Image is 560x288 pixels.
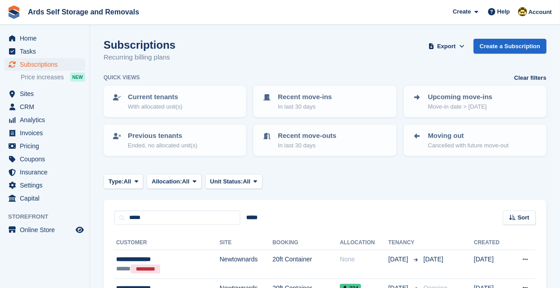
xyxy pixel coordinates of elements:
[497,7,510,16] span: Help
[518,213,529,222] span: Sort
[278,131,336,141] p: Recent move-outs
[388,236,420,250] th: Tenancy
[518,7,527,16] img: Mark McFerran
[5,192,85,205] a: menu
[128,102,182,111] p: With allocated unit(s)
[20,114,74,126] span: Analytics
[104,125,245,155] a: Previous tenants Ended, no allocated unit(s)
[254,125,395,155] a: Recent move-outs In last 30 days
[20,192,74,205] span: Capital
[278,102,332,111] p: In last 30 days
[428,141,509,150] p: Cancelled with future move-out
[405,125,546,155] a: Moving out Cancelled with future move-out
[210,177,243,186] span: Unit Status:
[8,212,90,221] span: Storefront
[5,140,85,152] a: menu
[243,177,251,186] span: All
[20,153,74,165] span: Coupons
[128,92,182,102] p: Current tenants
[474,39,546,54] a: Create a Subscription
[405,87,546,116] a: Upcoming move-ins Move-in date > [DATE]
[20,87,74,100] span: Sites
[453,7,471,16] span: Create
[5,224,85,236] a: menu
[104,174,143,189] button: Type: All
[205,174,262,189] button: Unit Status: All
[5,166,85,178] a: menu
[20,224,74,236] span: Online Store
[70,73,85,82] div: NEW
[340,255,388,264] div: None
[427,39,466,54] button: Export
[74,224,85,235] a: Preview store
[514,73,546,82] a: Clear filters
[147,174,202,189] button: Allocation: All
[104,87,245,116] a: Current tenants With allocated unit(s)
[20,101,74,113] span: CRM
[104,73,140,82] h6: Quick views
[21,73,64,82] span: Price increases
[124,177,131,186] span: All
[5,45,85,58] a: menu
[5,153,85,165] a: menu
[428,92,492,102] p: Upcoming move-ins
[272,236,340,250] th: Booking
[7,5,21,19] img: stora-icon-8386f47178a22dfd0bd8f6a31ec36ba5ce8667c1dd55bd0f319d3a0aa187defe.svg
[5,32,85,45] a: menu
[20,127,74,139] span: Invoices
[474,236,510,250] th: Created
[220,236,272,250] th: Site
[5,101,85,113] a: menu
[20,45,74,58] span: Tasks
[20,32,74,45] span: Home
[5,127,85,139] a: menu
[24,5,143,19] a: Ards Self Storage and Removals
[104,39,176,51] h1: Subscriptions
[108,177,124,186] span: Type:
[424,256,443,263] span: [DATE]
[152,177,182,186] span: Allocation:
[5,114,85,126] a: menu
[437,42,456,51] span: Export
[128,131,198,141] p: Previous tenants
[428,102,492,111] p: Move-in date > [DATE]
[254,87,395,116] a: Recent move-ins In last 30 days
[182,177,190,186] span: All
[21,72,85,82] a: Price increases NEW
[220,250,272,279] td: Newtownards
[428,131,509,141] p: Moving out
[528,8,552,17] span: Account
[340,236,388,250] th: Allocation
[5,58,85,71] a: menu
[104,52,176,63] p: Recurring billing plans
[474,250,510,279] td: [DATE]
[5,87,85,100] a: menu
[20,58,74,71] span: Subscriptions
[20,179,74,192] span: Settings
[20,166,74,178] span: Insurance
[128,141,198,150] p: Ended, no allocated unit(s)
[278,92,332,102] p: Recent move-ins
[278,141,336,150] p: In last 30 days
[114,236,220,250] th: Customer
[20,140,74,152] span: Pricing
[5,179,85,192] a: menu
[388,255,410,264] span: [DATE]
[272,250,340,279] td: 20ft Container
